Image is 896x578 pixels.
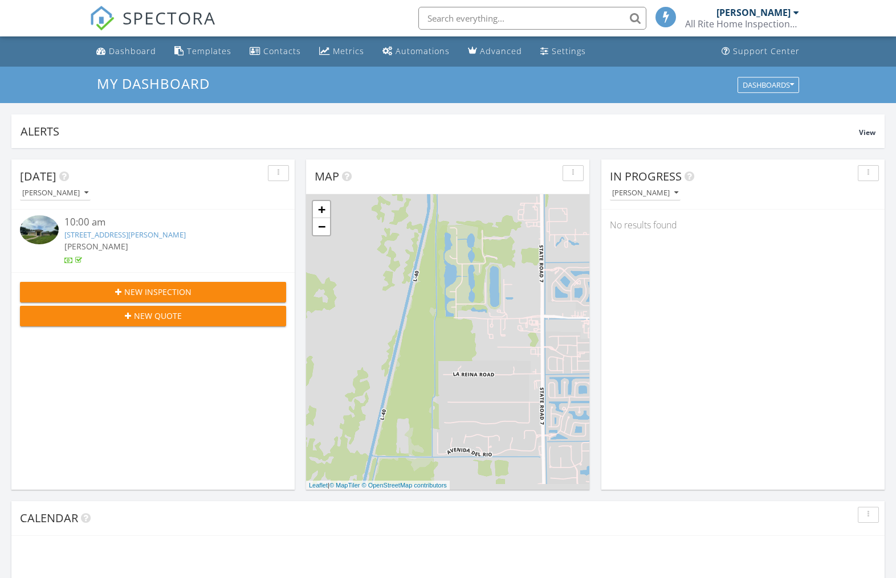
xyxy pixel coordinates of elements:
[89,15,216,39] a: SPECTORA
[64,241,128,252] span: [PERSON_NAME]
[64,215,264,229] div: 10:00 am
[333,46,364,56] div: Metrics
[97,74,210,93] span: My Dashboard
[480,46,522,56] div: Advanced
[134,310,182,322] span: New Quote
[716,7,791,18] div: [PERSON_NAME]
[315,169,339,184] span: Map
[20,215,286,266] a: 10:00 am [STREET_ADDRESS][PERSON_NAME] [PERSON_NAME]
[309,482,328,489] a: Leaflet
[362,482,447,489] a: © OpenStreetMap contributors
[20,306,286,326] button: New Quote
[418,7,646,30] input: Search everything...
[315,41,369,62] a: Metrics
[536,41,590,62] a: Settings
[329,482,360,489] a: © MapTiler
[20,169,56,184] span: [DATE]
[733,46,800,56] div: Support Center
[89,6,115,31] img: The Best Home Inspection Software - Spectora
[245,41,306,62] a: Contacts
[612,189,678,197] div: [PERSON_NAME]
[717,41,804,62] a: Support Center
[743,81,794,89] div: Dashboards
[463,41,527,62] a: Advanced
[170,41,236,62] a: Templates
[109,46,156,56] div: Dashboard
[22,189,88,197] div: [PERSON_NAME]
[124,286,192,298] span: New Inspection
[20,215,59,244] img: 9445753%2Fcover_photos%2FOcQ8h2VY4KfVzEdnXxST%2Fsmall.jpeg
[396,46,450,56] div: Automations
[21,124,859,139] div: Alerts
[92,41,161,62] a: Dashboard
[263,46,301,56] div: Contacts
[610,169,682,184] span: In Progress
[20,510,78,526] span: Calendar
[123,6,216,30] span: SPECTORA
[601,210,885,240] div: No results found
[859,128,875,137] span: View
[738,77,799,93] button: Dashboards
[187,46,231,56] div: Templates
[378,41,454,62] a: Automations (Basic)
[306,481,450,490] div: |
[610,186,681,201] button: [PERSON_NAME]
[313,201,330,218] a: Zoom in
[20,186,91,201] button: [PERSON_NAME]
[20,282,286,302] button: New Inspection
[64,229,186,240] a: [STREET_ADDRESS][PERSON_NAME]
[313,218,330,235] a: Zoom out
[685,18,799,30] div: All Rite Home Inspections, Inc
[552,46,586,56] div: Settings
